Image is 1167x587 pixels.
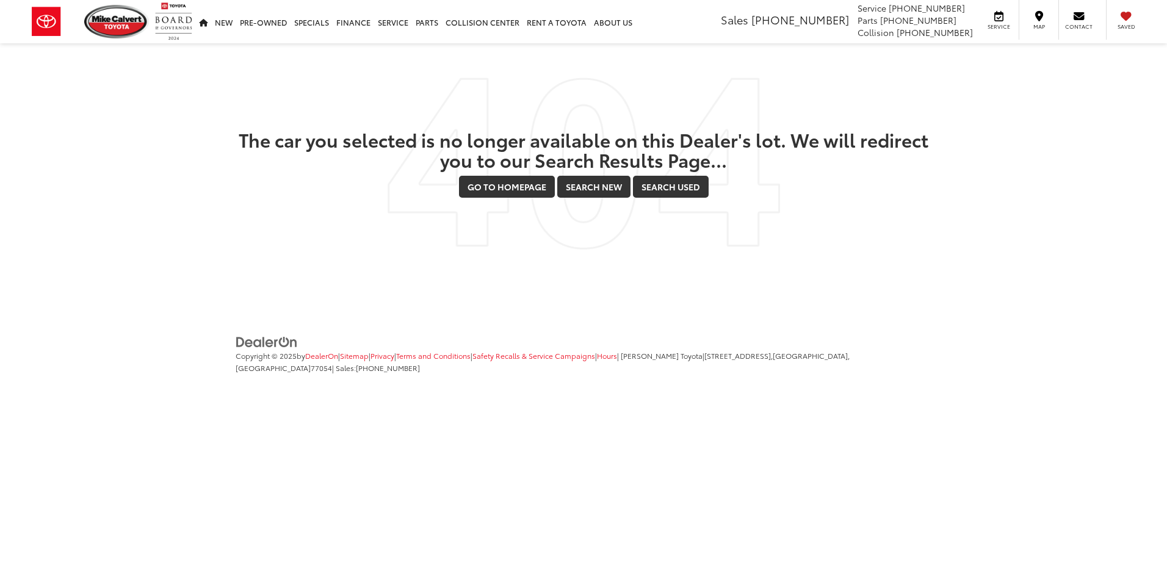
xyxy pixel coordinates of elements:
span: Parts [858,14,878,26]
span: | Sales: [332,362,420,373]
a: DealerOn [236,335,298,347]
img: Mike Calvert Toyota [84,5,149,38]
img: DealerOn [236,336,298,349]
span: | [595,350,617,361]
a: Safety Recalls & Service Campaigns, Opens in a new tab [472,350,595,361]
span: Collision [858,26,894,38]
span: | [369,350,394,361]
span: Saved [1113,23,1140,31]
span: [STREET_ADDRESS], [704,350,773,361]
a: Search New [557,176,630,198]
span: Service [985,23,1013,31]
span: 77054 [311,362,332,373]
a: Hours [597,350,617,361]
a: Search Used [633,176,709,198]
span: Service [858,2,886,14]
span: by [297,350,338,361]
h2: The car you selected is no longer available on this Dealer's lot. We will redirect you to our Sea... [236,129,931,170]
span: | [394,350,471,361]
span: Contact [1065,23,1093,31]
span: [PHONE_NUMBER] [356,362,420,373]
a: Terms and Conditions [396,350,471,361]
a: Go to Homepage [459,176,555,198]
span: [PHONE_NUMBER] [889,2,965,14]
span: [GEOGRAPHIC_DATA], [773,350,850,361]
a: DealerOn Home Page [305,350,338,361]
span: Sales [721,12,748,27]
span: [PHONE_NUMBER] [880,14,956,26]
span: [PHONE_NUMBER] [751,12,849,27]
a: Privacy [370,350,394,361]
span: [GEOGRAPHIC_DATA] [236,362,311,373]
span: [PHONE_NUMBER] [897,26,973,38]
span: | [338,350,369,361]
a: Sitemap [340,350,369,361]
span: | [471,350,595,361]
span: Map [1025,23,1052,31]
span: Copyright © 2025 [236,350,297,361]
span: | [PERSON_NAME] Toyota [617,350,703,361]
